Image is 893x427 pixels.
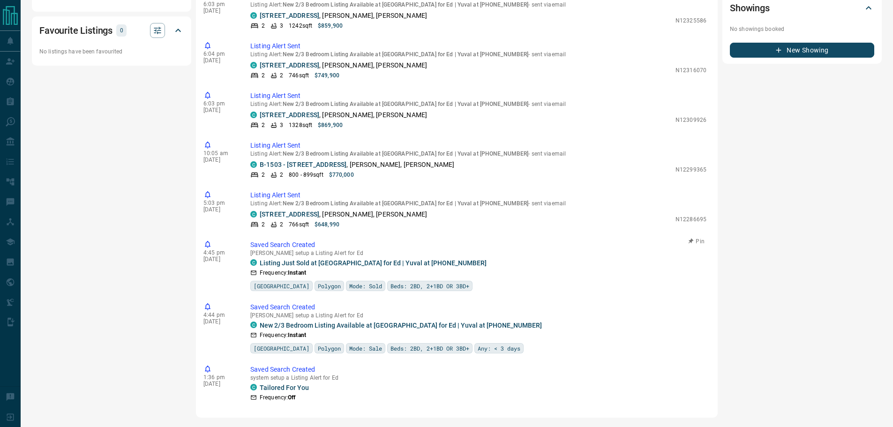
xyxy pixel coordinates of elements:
p: Frequency: [260,269,306,277]
span: Mode: Sold [349,281,382,291]
p: 800 - 899 sqft [289,171,323,179]
p: 6:03 pm [203,1,236,7]
p: 766 sqft [289,220,309,229]
a: [STREET_ADDRESS] [260,61,319,69]
a: Tailored For You [260,384,309,391]
p: $859,900 [318,22,343,30]
a: [STREET_ADDRESS] [260,111,319,119]
p: Listing Alert : - sent via email [250,200,706,207]
p: No listings have been favourited [39,47,184,56]
h2: Showings [730,0,770,15]
p: 6:04 pm [203,51,236,57]
p: $749,900 [315,71,339,80]
p: , [PERSON_NAME], [PERSON_NAME] [260,110,427,120]
p: N12316070 [675,66,706,75]
p: system setup a Listing Alert for Ed [250,375,706,381]
p: 4:44 pm [203,312,236,318]
p: Saved Search Created [250,240,706,250]
span: New 2/3 Bedroom Listing Available at [GEOGRAPHIC_DATA] for Ed | Yuval at [PHONE_NUMBER] [283,101,529,107]
p: Listing Alert Sent [250,141,706,150]
strong: Instant [288,270,306,276]
p: N12325586 [675,16,706,25]
span: New 2/3 Bedroom Listing Available at [GEOGRAPHIC_DATA] for Ed | Yuval at [PHONE_NUMBER] [283,200,529,207]
span: [GEOGRAPHIC_DATA] [254,344,309,353]
p: 2 [262,71,265,80]
span: New 2/3 Bedroom Listing Available at [GEOGRAPHIC_DATA] for Ed | Yuval at [PHONE_NUMBER] [283,150,529,157]
div: condos.ca [250,62,257,68]
div: Favourite Listings0 [39,19,184,42]
p: [PERSON_NAME] setup a Listing Alert for Ed [250,312,706,319]
a: New 2/3 Bedroom Listing Available at [GEOGRAPHIC_DATA] for Ed | Yuval at [PHONE_NUMBER] [260,322,542,329]
a: Listing Just Sold at [GEOGRAPHIC_DATA] for Ed | Yuval at [PHONE_NUMBER] [260,259,487,267]
button: New Showing [730,43,874,58]
span: New 2/3 Bedroom Listing Available at [GEOGRAPHIC_DATA] for Ed | Yuval at [PHONE_NUMBER] [283,1,529,8]
p: Listing Alert : - sent via email [250,101,706,107]
span: Beds: 2BD, 2+1BD OR 3BD+ [390,344,469,353]
div: condos.ca [250,259,257,266]
span: Polygon [318,281,341,291]
p: 1242 sqft [289,22,312,30]
p: Saved Search Created [250,365,706,375]
p: 746 sqft [289,71,309,80]
p: 6:03 pm [203,100,236,107]
div: condos.ca [250,384,257,390]
p: , [PERSON_NAME], [PERSON_NAME] [260,11,427,21]
p: 0 [119,25,124,36]
p: N12286695 [675,215,706,224]
p: N12299365 [675,165,706,174]
p: $648,990 [315,220,339,229]
p: , [PERSON_NAME], [PERSON_NAME] [260,210,427,219]
button: Pin [683,237,710,246]
p: [DATE] [203,107,236,113]
strong: Instant [288,332,306,338]
p: 2 [280,171,283,179]
p: Frequency: [260,393,295,402]
a: [STREET_ADDRESS] [260,210,319,218]
p: [DATE] [203,206,236,213]
p: [DATE] [203,381,236,387]
p: [PERSON_NAME] setup a Listing Alert for Ed [250,250,706,256]
div: condos.ca [250,112,257,118]
p: [DATE] [203,256,236,262]
p: 2 [280,220,283,229]
p: 2 [280,71,283,80]
p: , [PERSON_NAME], [PERSON_NAME] [260,160,454,170]
span: New 2/3 Bedroom Listing Available at [GEOGRAPHIC_DATA] for Ed | Yuval at [PHONE_NUMBER] [283,51,529,58]
p: Listing Alert : - sent via email [250,51,706,58]
p: Listing Alert Sent [250,190,706,200]
p: Listing Alert Sent [250,91,706,101]
a: B-1503 - [STREET_ADDRESS] [260,161,346,168]
a: [STREET_ADDRESS] [260,12,319,19]
p: , [PERSON_NAME], [PERSON_NAME] [260,60,427,70]
span: Mode: Sale [349,344,382,353]
p: $869,900 [318,121,343,129]
span: Any: < 3 days [478,344,520,353]
p: $770,000 [329,171,354,179]
p: No showings booked [730,25,874,33]
p: 2 [262,220,265,229]
strong: Off [288,394,295,401]
p: 5:03 pm [203,200,236,206]
p: 2 [262,22,265,30]
p: [DATE] [203,318,236,325]
div: condos.ca [250,161,257,168]
div: condos.ca [250,211,257,217]
span: [GEOGRAPHIC_DATA] [254,281,309,291]
p: [DATE] [203,7,236,14]
p: Listing Alert : - sent via email [250,1,706,8]
p: 1328 sqft [289,121,312,129]
p: 2 [262,121,265,129]
div: condos.ca [250,322,257,328]
p: [DATE] [203,157,236,163]
p: [DATE] [203,57,236,64]
p: 10:05 am [203,150,236,157]
p: 2 [262,171,265,179]
p: 1:36 pm [203,374,236,381]
span: Polygon [318,344,341,353]
h2: Favourite Listings [39,23,113,38]
p: N12309926 [675,116,706,124]
p: Saved Search Created [250,302,706,312]
div: condos.ca [250,12,257,19]
p: Listing Alert : - sent via email [250,150,706,157]
p: 3 [280,22,283,30]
